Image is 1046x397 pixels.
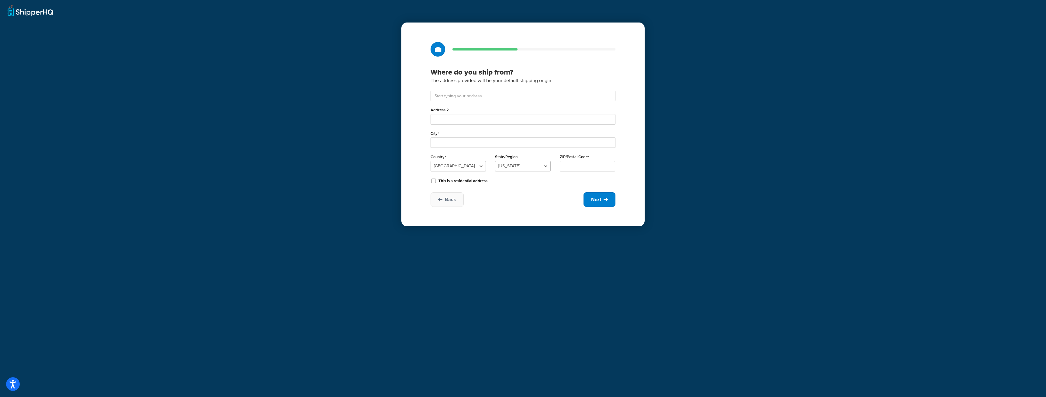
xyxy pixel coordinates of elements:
p: The address provided will be your default shipping origin [431,77,615,85]
label: Address 2 [431,108,449,112]
button: Next [584,192,615,207]
label: State/Region [495,155,518,159]
span: Next [591,196,601,203]
label: ZIP/Postal Code [560,155,589,159]
label: Country [431,155,446,159]
input: Start typing your address... [431,91,615,101]
label: This is a residential address [438,178,487,184]
h3: Where do you ship from? [431,68,615,77]
label: City [431,131,439,136]
button: Back [431,192,464,207]
span: Back [445,196,456,203]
